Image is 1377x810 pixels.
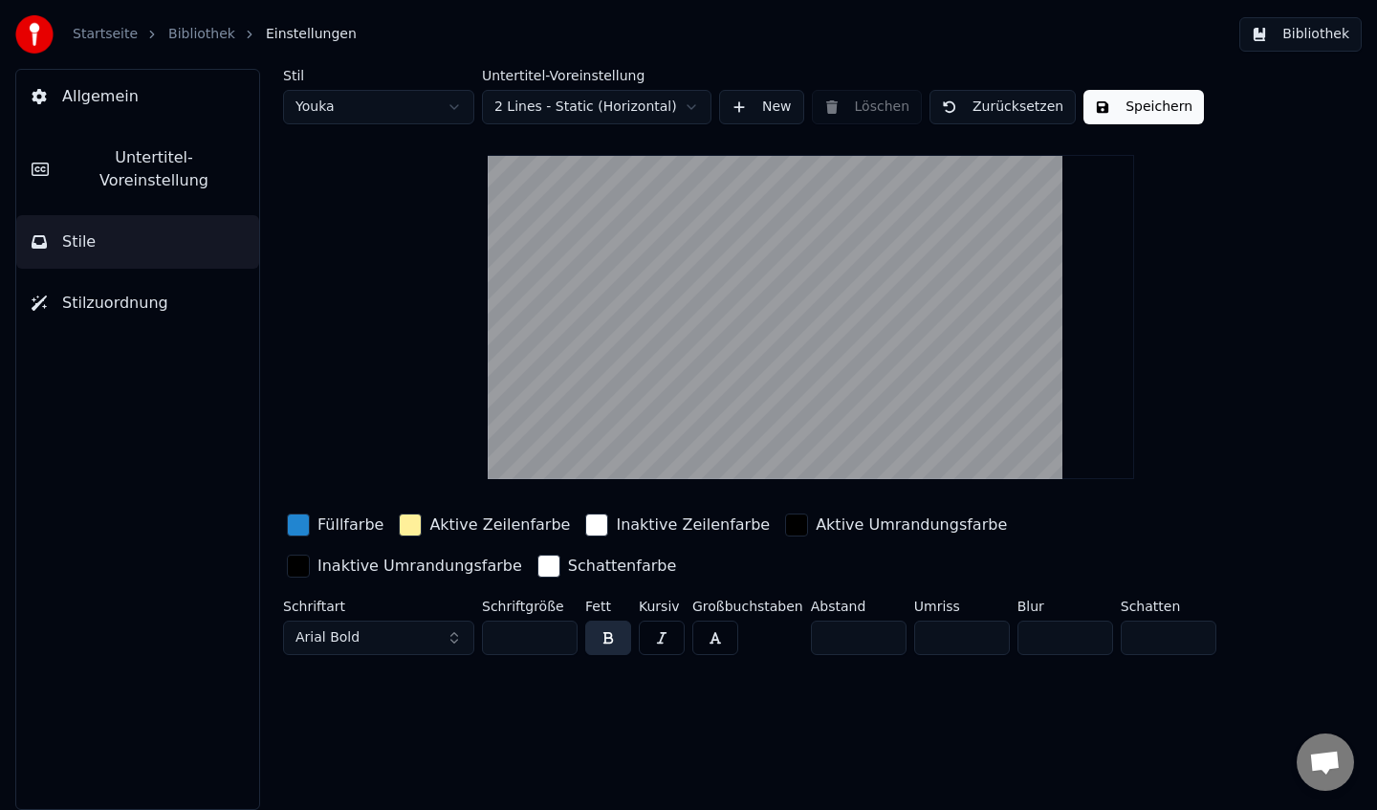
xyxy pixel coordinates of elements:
button: Inaktive Umrandungsfarbe [283,551,526,581]
label: Schatten [1121,600,1216,613]
button: Speichern [1083,90,1204,124]
label: Stil [283,69,474,82]
div: Aktive Umrandungsfarbe [816,514,1007,536]
img: youka [15,15,54,54]
button: Aktive Umrandungsfarbe [781,510,1011,540]
label: Schriftgröße [482,600,578,613]
a: Startseite [73,25,138,44]
a: Bibliothek [168,25,235,44]
label: Umriss [914,600,1010,613]
span: Allgemein [62,85,139,108]
label: Kursiv [639,600,685,613]
div: Füllfarbe [317,514,383,536]
label: Blur [1017,600,1113,613]
button: Schattenfarbe [534,551,680,581]
span: Stile [62,230,96,253]
div: Inaktive Umrandungsfarbe [317,555,522,578]
span: Arial Bold [295,628,360,647]
button: Bibliothek [1239,17,1362,52]
label: Fett [585,600,631,613]
button: Untertitel-Voreinstellung [16,131,259,208]
label: Großbuchstaben [692,600,803,613]
span: Einstellungen [266,25,357,44]
button: Füllfarbe [283,510,387,540]
button: Aktive Zeilenfarbe [395,510,574,540]
button: Allgemein [16,70,259,123]
button: Zurücksetzen [929,90,1076,124]
label: Abstand [811,600,907,613]
div: Inaktive Zeilenfarbe [616,514,770,536]
div: Aktive Zeilenfarbe [429,514,570,536]
nav: breadcrumb [73,25,357,44]
button: Stile [16,215,259,269]
div: Chat öffnen [1297,733,1354,791]
label: Untertitel-Voreinstellung [482,69,711,82]
div: Schattenfarbe [568,555,676,578]
button: Inaktive Zeilenfarbe [581,510,774,540]
label: Schriftart [283,600,474,613]
button: Stilzuordnung [16,276,259,330]
button: New [719,90,804,124]
span: Stilzuordnung [62,292,168,315]
span: Untertitel-Voreinstellung [64,146,244,192]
